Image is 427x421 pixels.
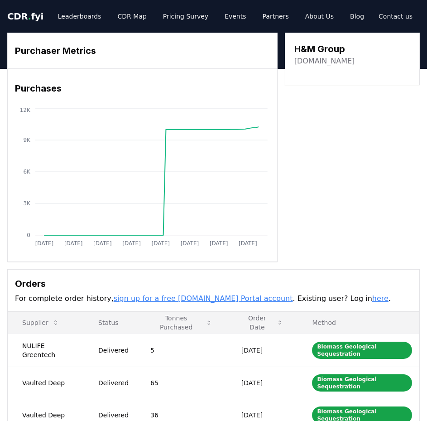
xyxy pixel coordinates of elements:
[15,82,270,95] h3: Purchases
[343,8,371,24] a: Blog
[15,314,67,332] button: Supplier
[312,342,412,359] div: Biomass Geological Sequestration
[151,240,170,247] tspan: [DATE]
[298,8,341,24] a: About Us
[23,137,31,143] tspan: 9K
[27,232,30,238] tspan: 0
[15,293,412,304] p: For complete order history, . Existing user? Log in .
[28,11,31,22] span: .
[312,374,412,392] div: Biomass Geological Sequestration
[305,318,412,327] p: Method
[181,240,199,247] tspan: [DATE]
[23,200,31,207] tspan: 3K
[294,42,355,56] h3: H&M Group
[8,334,84,367] td: NULIFE Greentech
[156,8,216,24] a: Pricing Survey
[20,107,31,113] tspan: 12K
[227,367,298,399] td: [DATE]
[98,411,129,420] div: Delivered
[91,318,129,327] p: Status
[122,240,141,247] tspan: [DATE]
[7,11,43,22] span: CDR fyi
[8,367,84,399] td: Vaulted Deep
[51,8,109,24] a: Leaderboards
[372,294,389,303] a: here
[23,169,31,175] tspan: 6K
[210,240,228,247] tspan: [DATE]
[64,240,83,247] tspan: [DATE]
[136,334,227,367] td: 5
[93,240,112,247] tspan: [DATE]
[15,277,412,290] h3: Orders
[51,8,371,24] nav: Main
[98,346,129,355] div: Delivered
[143,314,220,332] button: Tonnes Purchased
[371,8,420,24] a: Contact us
[136,367,227,399] td: 65
[114,294,293,303] a: sign up for a free [DOMAIN_NAME] Portal account
[227,334,298,367] td: [DATE]
[110,8,154,24] a: CDR Map
[35,240,54,247] tspan: [DATE]
[15,44,270,58] h3: Purchaser Metrics
[239,240,257,247] tspan: [DATE]
[234,314,291,332] button: Order Date
[7,10,43,23] a: CDR.fyi
[98,378,129,387] div: Delivered
[255,8,296,24] a: Partners
[217,8,253,24] a: Events
[294,56,355,67] a: [DOMAIN_NAME]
